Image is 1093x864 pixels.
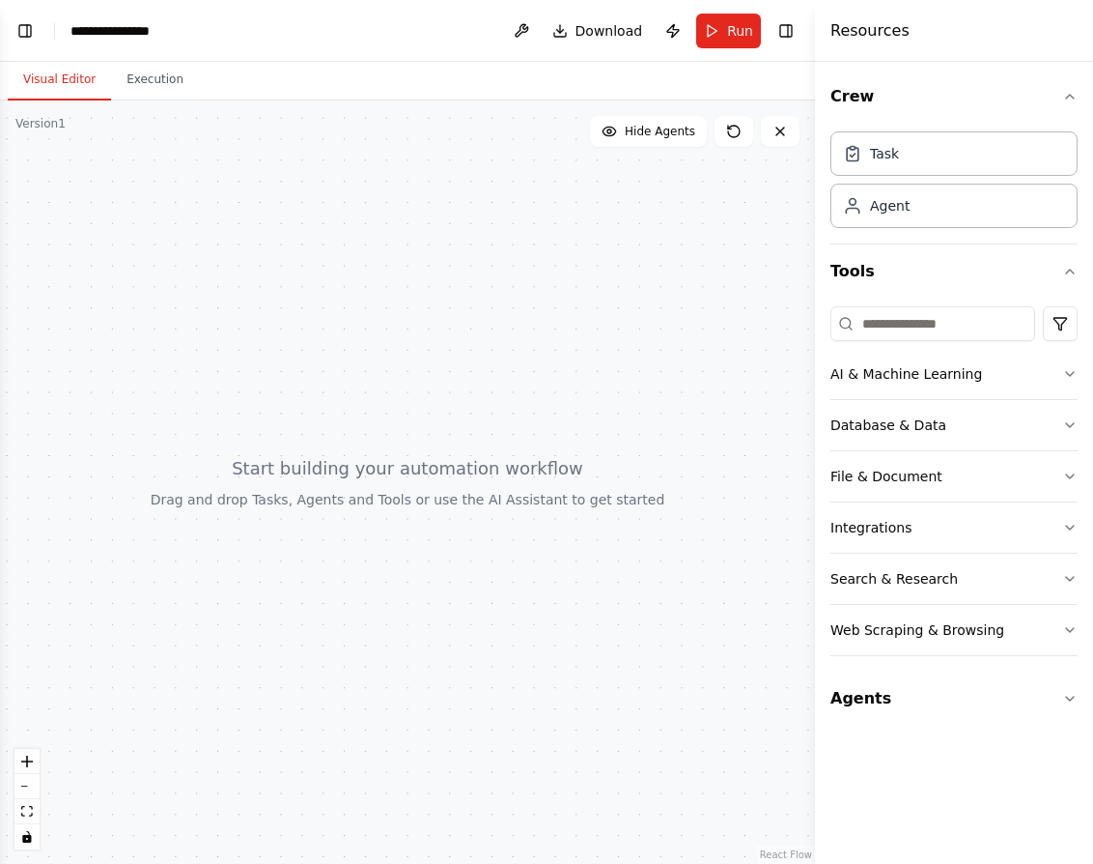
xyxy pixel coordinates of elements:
[830,518,911,537] div: Integrations
[772,17,799,44] button: Hide right sidebar
[830,569,958,589] div: Search & Research
[830,70,1078,124] button: Crew
[590,116,707,147] button: Hide Agents
[830,620,1004,640] div: Web Scraping & Browsing
[545,14,651,48] button: Download
[830,451,1078,502] button: File & Document
[830,19,910,43] h4: Resources
[830,349,1078,399] button: AI & Machine Learning
[830,364,982,384] div: AI & Machine Learning
[830,400,1078,450] button: Database & Data
[830,416,946,435] div: Database & Data
[12,17,39,44] button: Show left sidebar
[830,554,1078,604] button: Search & Research
[760,850,812,860] a: React Flow attribution
[830,605,1078,655] button: Web Scraping & Browsing
[14,799,40,824] button: fit view
[830,467,942,486] div: File & Document
[14,749,40,850] div: React Flow controls
[575,21,643,41] span: Download
[696,14,761,48] button: Run
[111,60,199,101] button: Execution
[70,21,150,41] nav: breadcrumb
[15,116,66,131] div: Version 1
[14,824,40,850] button: toggle interactivity
[14,749,40,774] button: zoom in
[625,124,695,139] span: Hide Agents
[727,21,753,41] span: Run
[830,245,1078,299] button: Tools
[14,774,40,799] button: zoom out
[870,196,910,216] div: Agent
[830,124,1078,244] div: Crew
[8,60,111,101] button: Visual Editor
[830,672,1078,726] button: Agents
[830,503,1078,553] button: Integrations
[870,144,899,163] div: Task
[830,299,1078,672] div: Tools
